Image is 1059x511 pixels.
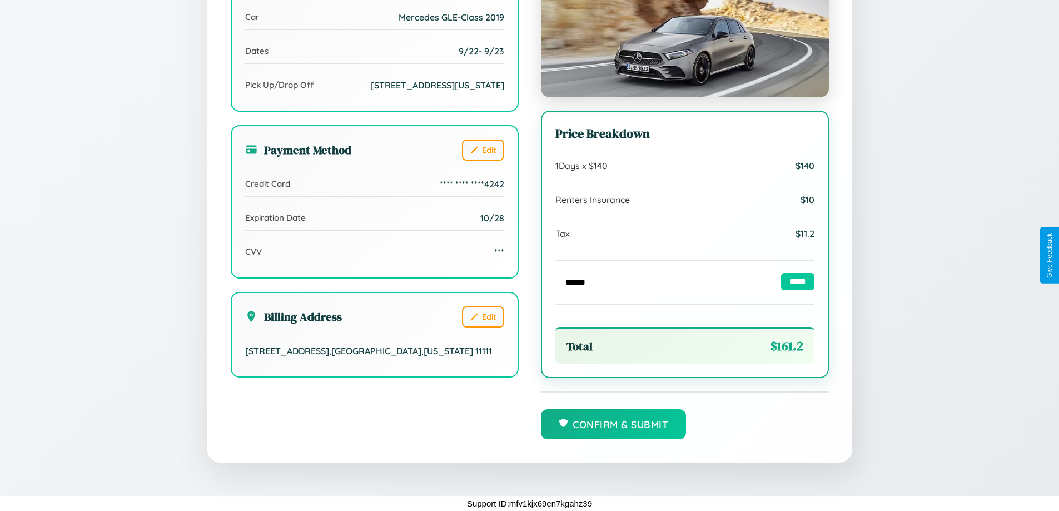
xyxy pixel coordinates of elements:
[555,125,814,142] h3: Price Breakdown
[796,160,814,171] span: $ 140
[555,228,570,239] span: Tax
[770,338,803,355] span: $ 161.2
[467,496,592,511] p: Support ID: mfv1kjx69en7kgahz39
[462,140,504,161] button: Edit
[245,142,351,158] h3: Payment Method
[245,80,314,90] span: Pick Up/Drop Off
[555,194,630,205] span: Renters Insurance
[245,212,306,223] span: Expiration Date
[796,228,814,239] span: $ 11.2
[480,212,504,224] span: 10/28
[462,306,504,328] button: Edit
[245,12,259,22] span: Car
[459,46,504,57] span: 9 / 22 - 9 / 23
[566,338,593,354] span: Total
[541,409,687,439] button: Confirm & Submit
[371,80,504,91] span: [STREET_ADDRESS][US_STATE]
[555,160,608,171] span: 1 Days x $ 140
[801,194,814,205] span: $ 10
[245,46,269,56] span: Dates
[245,345,492,356] span: [STREET_ADDRESS] , [GEOGRAPHIC_DATA] , [US_STATE] 11111
[245,309,342,325] h3: Billing Address
[1046,233,1053,278] div: Give Feedback
[399,12,504,23] span: Mercedes GLE-Class 2019
[245,246,262,257] span: CVV
[245,178,290,189] span: Credit Card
